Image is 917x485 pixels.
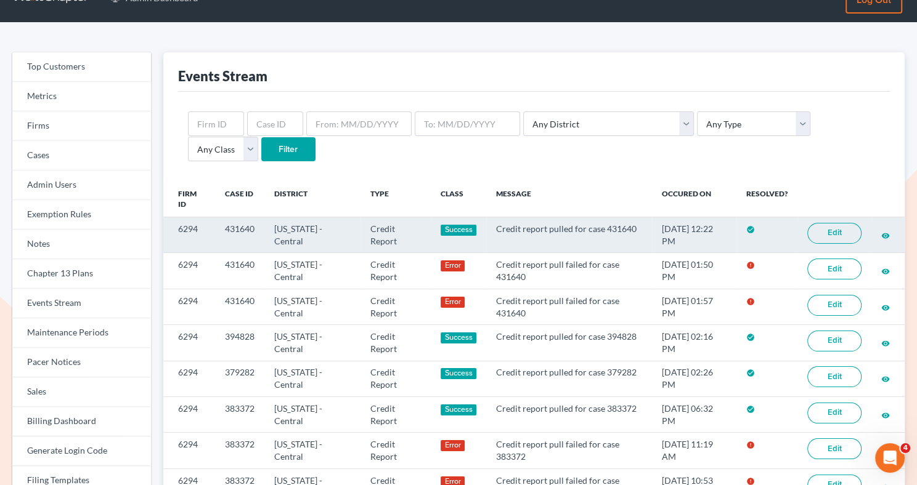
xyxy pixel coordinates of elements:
div: Error [441,297,465,308]
i: check_circle [746,225,755,234]
a: Notes [12,230,151,259]
i: visibility [881,411,890,420]
a: Chapter 13 Plans [12,259,151,289]
td: [DATE] 11:19 AM [652,433,736,468]
i: visibility [881,231,890,240]
td: [US_STATE] - Central [264,253,361,289]
div: Error [441,440,465,451]
a: visibility [881,230,890,240]
td: [US_STATE] - Central [264,325,361,361]
input: Filter [261,137,316,162]
i: error [746,297,755,306]
i: check_circle [746,333,755,342]
td: Credit Report [360,289,431,324]
td: [DATE] 02:16 PM [652,325,736,361]
td: 394828 [215,325,264,361]
a: Admin Users [12,170,151,200]
td: 431640 [215,253,264,289]
a: Sales [12,377,151,407]
a: Metrics [12,82,151,111]
a: Pacer Notices [12,348,151,377]
i: error [746,441,755,449]
td: [DATE] 01:50 PM [652,253,736,289]
td: 6294 [163,397,215,433]
td: Credit Report [360,217,431,253]
a: Edit [807,331,862,351]
i: visibility [881,339,890,348]
a: Edit [807,223,862,244]
td: Credit Report [360,253,431,289]
i: check_circle [746,369,755,377]
a: Edit [807,259,862,279]
a: Cases [12,141,151,170]
td: Credit report pull failed for case 431640 [486,253,652,289]
td: [DATE] 12:22 PM [652,217,736,253]
th: Class [431,182,486,217]
span: 4 [900,443,910,453]
a: visibility [881,409,890,420]
th: Message [486,182,652,217]
a: Edit [807,366,862,387]
a: visibility [881,373,890,383]
div: Success [441,332,476,343]
td: Credit Report [360,433,431,468]
td: [US_STATE] - Central [264,361,361,396]
div: Success [441,225,476,236]
a: Generate Login Code [12,436,151,466]
td: 431640 [215,289,264,324]
a: Exemption Rules [12,200,151,230]
th: Occured On [652,182,736,217]
td: Credit report pulled for case 431640 [486,217,652,253]
i: visibility [881,375,890,383]
div: Success [441,368,476,379]
a: Billing Dashboard [12,407,151,436]
td: [DATE] 02:26 PM [652,361,736,396]
td: [DATE] 06:32 PM [652,397,736,433]
td: 383372 [215,397,264,433]
input: Firm ID [188,111,244,136]
div: Error [441,260,465,271]
a: Edit [807,438,862,459]
a: Edit [807,295,862,316]
td: 6294 [163,217,215,253]
a: Firms [12,111,151,141]
a: visibility [881,265,890,276]
th: Case ID [215,182,264,217]
td: 6294 [163,325,215,361]
iframe: Intercom live chat [875,443,905,473]
td: 6294 [163,433,215,468]
i: error [746,261,755,270]
td: [US_STATE] - Central [264,289,361,324]
th: Firm ID [163,182,215,217]
i: check_circle [746,405,755,414]
th: Type [360,182,431,217]
a: Events Stream [12,289,151,318]
a: Maintenance Periods [12,318,151,348]
td: [US_STATE] - Central [264,397,361,433]
a: visibility [881,337,890,348]
td: [US_STATE] - Central [264,433,361,468]
th: District [264,182,361,217]
td: Credit Report [360,325,431,361]
td: Credit report pulled for case 394828 [486,325,652,361]
div: Events Stream [178,67,267,85]
td: 383372 [215,433,264,468]
input: To: MM/DD/YYYY [415,111,520,136]
td: [DATE] 01:57 PM [652,289,736,324]
i: visibility [881,303,890,312]
a: Edit [807,403,862,423]
div: Success [441,404,476,415]
td: Credit Report [360,361,431,396]
i: visibility [881,267,890,276]
td: Credit report pull failed for case 431640 [486,289,652,324]
a: visibility [881,302,890,312]
td: 431640 [215,217,264,253]
a: Top Customers [12,52,151,82]
td: 6294 [163,289,215,324]
td: 6294 [163,361,215,396]
input: Case ID [247,111,303,136]
td: [US_STATE] - Central [264,217,361,253]
td: Credit report pull failed for case 383372 [486,433,652,468]
td: 379282 [215,361,264,396]
td: 6294 [163,253,215,289]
